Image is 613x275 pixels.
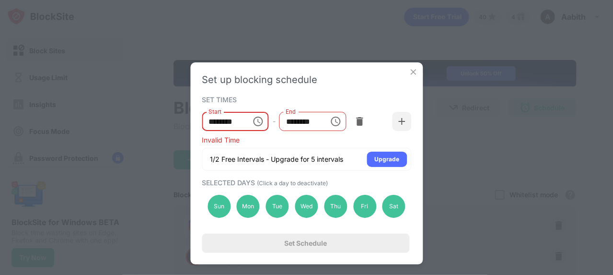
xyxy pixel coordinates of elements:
div: Set Schedule [284,239,327,247]
div: Sat [382,195,405,218]
div: Invalid Time [202,136,411,144]
div: 1/2 Free Intervals - Upgrade for 5 intervals [210,155,343,164]
div: Wed [295,195,318,218]
div: Sun [208,195,231,218]
div: Tue [266,195,289,218]
div: Mon [237,195,260,218]
div: SELECTED DAYS [202,179,409,187]
div: - [273,116,276,127]
span: (Click a day to deactivate) [257,179,328,187]
div: SET TIMES [202,96,409,103]
div: Upgrade [374,155,399,164]
label: End [286,108,296,116]
button: Choose time [249,112,268,131]
img: x-button.svg [408,67,418,77]
label: Start [208,108,221,116]
div: Set up blocking schedule [202,74,411,85]
div: Fri [353,195,376,218]
button: Choose time, selected time is 11:00 PM [326,112,346,131]
div: Thu [324,195,347,218]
